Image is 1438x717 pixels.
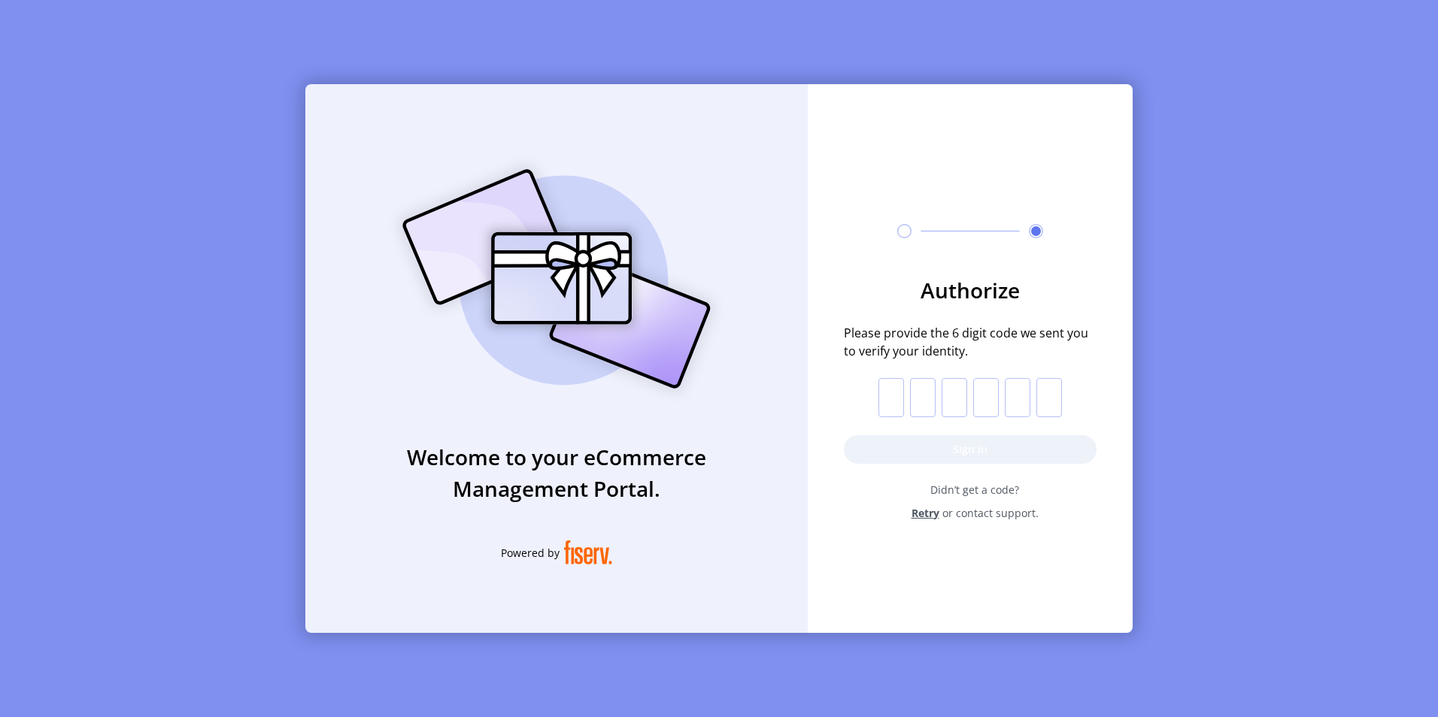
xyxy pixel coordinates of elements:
[844,324,1097,360] span: Please provide the 6 digit code we sent you to verify your identity.
[305,441,808,504] h3: Welcome to your eCommerce Management Portal.
[501,545,560,561] span: Powered by
[912,505,939,521] span: Retry
[853,482,1097,498] span: Didn’t get a code?
[380,153,733,405] img: card_Illustration.svg
[844,274,1097,306] h3: Authorize
[942,505,1039,521] span: or contact support.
